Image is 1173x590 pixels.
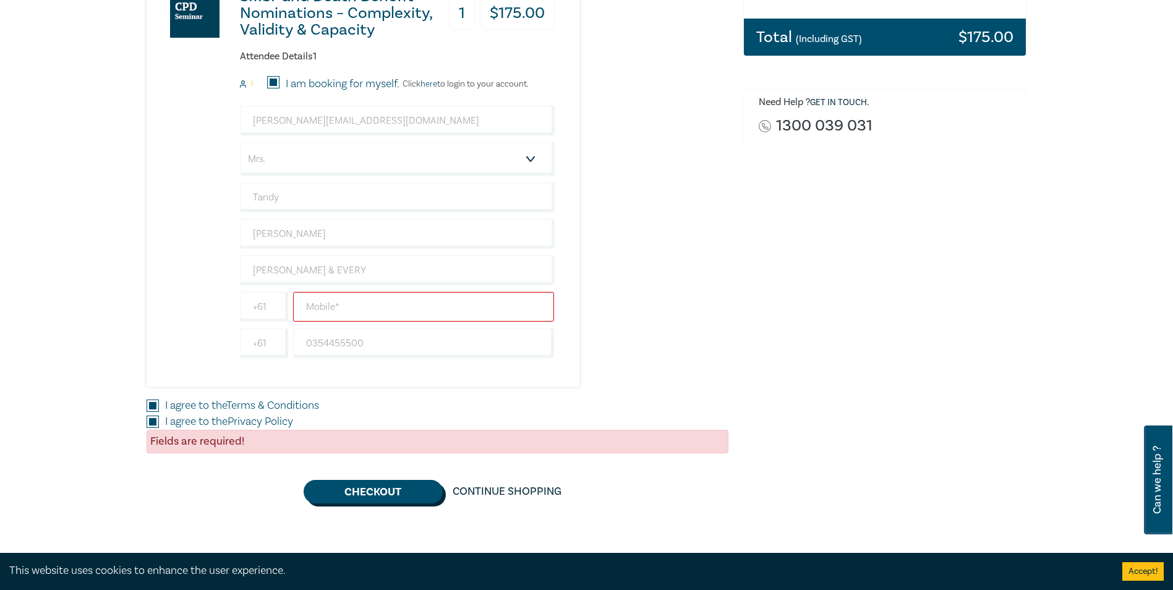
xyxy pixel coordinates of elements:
a: Get in touch [810,97,867,108]
a: Continue Shopping [443,480,571,503]
input: Last Name* [240,219,555,249]
small: 1 [250,80,253,88]
input: Attendee Email* [240,106,555,135]
a: Terms & Conditions [226,398,319,413]
button: Accept cookies [1122,562,1164,581]
div: This website uses cookies to enhance the user experience. [9,563,1104,579]
label: I agree to the [165,414,293,430]
h3: $ 175.00 [958,29,1013,45]
input: +61 [240,328,288,358]
button: Checkout [304,480,443,503]
p: Click to login to your account. [399,79,529,89]
input: Company [240,255,555,285]
h6: Need Help ? . [759,96,1017,109]
h3: Total [756,29,862,45]
a: here [420,79,437,90]
div: Fields are required! [147,430,728,453]
a: 1300 039 031 [776,118,872,134]
input: +61 [240,292,288,322]
h6: Attendee Details 1 [240,51,555,62]
a: Privacy Policy [228,414,293,429]
label: I am booking for myself. [286,76,399,92]
input: First Name* [240,182,555,212]
input: Mobile* [293,292,555,322]
small: (Including GST) [796,33,862,45]
label: I agree to the [165,398,319,414]
input: Phone [293,328,555,358]
span: Can we help ? [1151,433,1163,527]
